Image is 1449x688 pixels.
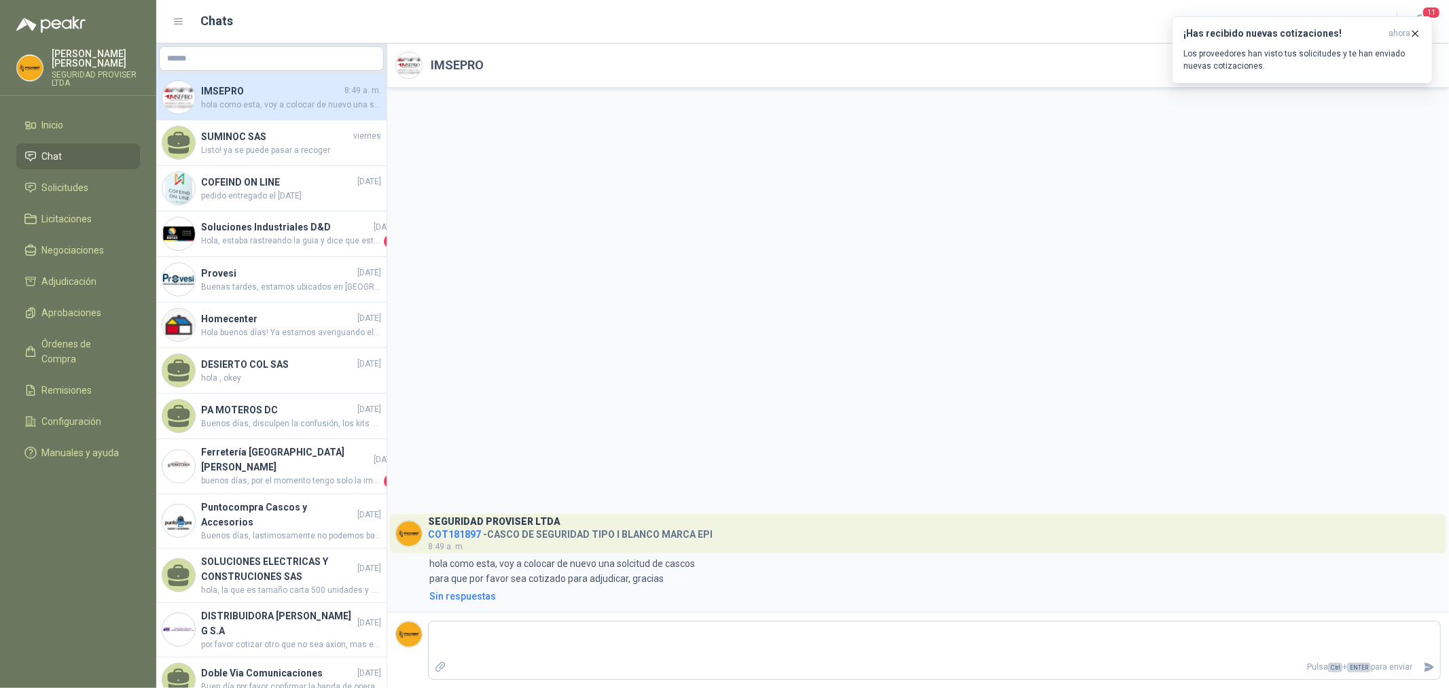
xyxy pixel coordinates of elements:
span: Manuales y ayuda [42,445,120,460]
span: 8:49 a. m. [344,84,381,97]
h4: PA MOTEROS DC [201,402,355,417]
h4: COFEIND ON LINE [201,175,355,190]
span: Adjudicación [42,274,97,289]
span: hola como esta, voy a colocar de nuevo una solcitud de cascos para que por favor sea cotizado par... [201,99,381,111]
span: pedido entregado el [DATE] [201,190,381,203]
a: Órdenes de Compra [16,331,140,372]
h4: IMSEPRO [201,84,342,99]
span: Hola, estaba rastreando la guia y dice que esta en reparto [201,235,381,248]
label: Adjuntar archivos [429,655,452,679]
a: Company LogoFerretería [GEOGRAPHIC_DATA][PERSON_NAME][DATE]buenos días, por el momento tengo solo... [156,439,387,494]
h4: Soluciones Industriales D&D [201,220,371,235]
span: 1 [384,235,397,248]
span: Negociaciones [42,243,105,258]
p: Pulsa + para enviar [452,655,1418,679]
span: [DATE] [357,667,381,680]
a: Inicio [16,112,140,138]
a: Configuración [16,409,140,434]
span: 1 [384,475,397,488]
a: Company LogoProvesi[DATE]Buenas tardes, estamos ubicados en [GEOGRAPHIC_DATA]. Cinta reflectiva: ... [156,257,387,303]
p: hola como esta, voy a colocar de nuevo una solcitud de cascos para que por favor sea cotizado par... [429,556,695,586]
span: Solicitudes [42,180,89,195]
img: Company Logo [162,263,195,296]
img: Company Logo [162,309,195,341]
img: Company Logo [396,621,422,647]
a: Company LogoIMSEPRO8:49 a. m.hola como esta, voy a colocar de nuevo una solcitud de cascos para q... [156,75,387,120]
a: PA MOTEROS DC[DATE]Buenos días, disculpen la confusión, los kits se encuentran en [GEOGRAPHIC_DAT... [156,394,387,439]
span: [DATE] [357,358,381,371]
img: Company Logo [162,613,195,646]
span: Licitaciones [42,211,92,226]
a: Aprobaciones [16,300,140,326]
img: Company Logo [162,450,195,483]
a: Solicitudes [16,175,140,201]
span: Listo! ya se puede pasar a recoger [201,144,381,157]
span: [DATE] [374,221,397,234]
a: Company LogoSoluciones Industriales D&D[DATE]Hola, estaba rastreando la guia y dice que esta en r... [156,211,387,257]
h4: SOLUCIONES ELECTRICAS Y CONSTRUCIONES SAS [201,554,355,584]
a: DESIERTO COL SAS[DATE]hola , okey [156,348,387,394]
a: Chat [16,143,140,169]
span: [DATE] [357,509,381,521]
span: [DATE] [357,266,381,279]
a: Company LogoDISTRIBUIDORA [PERSON_NAME] G S.A[DATE]por favor cotizar otro que no sea axion, mas e... [156,603,387,657]
img: Company Logo [396,52,422,78]
span: por favor cotizar otro que no sea axion, mas economico [201,638,381,651]
a: Adjudicación [16,269,140,294]
span: hola , okey [201,372,381,385]
a: Sin respuestas [427,589,1441,604]
span: Aprobaciones [42,305,102,320]
a: Licitaciones [16,206,140,232]
h3: SEGURIDAD PROVISER LTDA [428,518,560,526]
a: Negociaciones [16,237,140,263]
p: SEGURIDAD PROVISER LTDA [52,71,140,87]
button: ¡Has recibido nuevas cotizaciones!ahora Los proveedores han visto tus solicitudes y te han enviad... [1172,16,1433,84]
img: Company Logo [396,521,422,547]
h4: - CASCO DE SEGURIDAD TIPO I BLANCO MARCA EPI [428,526,713,538]
button: Enviar [1418,655,1440,679]
a: Company LogoHomecenter[DATE]Hola buenos días! Ya estamos averiguando el estado y les confirmamos ... [156,303,387,348]
span: [DATE] [374,453,397,466]
span: [DATE] [357,175,381,188]
span: Buenos días, disculpen la confusión, los kits se encuentran en [GEOGRAPHIC_DATA], se hace el enví... [201,417,381,430]
h4: Doble Via Comunicaciones [201,666,355,681]
a: Company LogoPuntocompra Cascos y Accesorios[DATE]Buenos días, lastimosamente no podemos bajar más... [156,494,387,549]
img: Company Logo [162,504,195,537]
span: Buenas tardes, estamos ubicados en [GEOGRAPHIC_DATA]. Cinta reflectiva: Algodón 35% Poliéster 65%... [201,281,381,294]
span: Buenos días, lastimosamente no podemos bajar más el precio, ya tiene un descuento sobre el precio... [201,530,381,543]
a: Remisiones [16,377,140,403]
a: Company LogoCOFEIND ON LINE[DATE]pedido entregado el [DATE] [156,166,387,211]
span: viernes [353,130,381,143]
p: Los proveedores han visto tus solicitudes y te han enviado nuevas cotizaciones. [1183,48,1421,72]
button: 11 [1408,10,1433,34]
a: Manuales y ayuda [16,440,140,466]
div: Sin respuestas [429,589,496,604]
span: [DATE] [357,562,381,575]
img: Company Logo [17,55,43,81]
h4: Ferretería [GEOGRAPHIC_DATA][PERSON_NAME] [201,445,371,475]
h4: Homecenter [201,311,355,326]
span: COT181897 [428,529,481,540]
span: [DATE] [357,312,381,325]
h4: Puntocompra Cascos y Accesorios [201,500,355,530]
h4: Provesi [201,266,355,281]
span: [DATE] [357,617,381,630]
span: Remisiones [42,383,92,398]
span: hola, la que es tamaño carta 500 unidades y una tamaño cartelera [201,584,381,597]
span: ahora [1389,28,1410,39]
h3: ¡Has recibido nuevas cotizaciones! [1183,28,1383,39]
span: buenos días, por el momento tengo solo la imagen porque se mandan a fabricar [201,475,381,488]
a: SOLUCIONES ELECTRICAS Y CONSTRUCIONES SAS[DATE]hola, la que es tamaño carta 500 unidades y una ta... [156,549,387,603]
h4: DESIERTO COL SAS [201,357,355,372]
span: Inicio [42,118,64,133]
span: Configuración [42,414,102,429]
span: 8:49 a. m. [428,542,465,551]
span: 11 [1422,6,1441,19]
img: Company Logo [162,218,195,250]
img: Company Logo [162,81,195,114]
span: ENTER [1347,663,1371,672]
img: Company Logo [162,172,195,205]
h4: SUMINOC SAS [201,129,351,144]
h1: Chats [201,12,234,31]
span: Chat [42,149,62,164]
